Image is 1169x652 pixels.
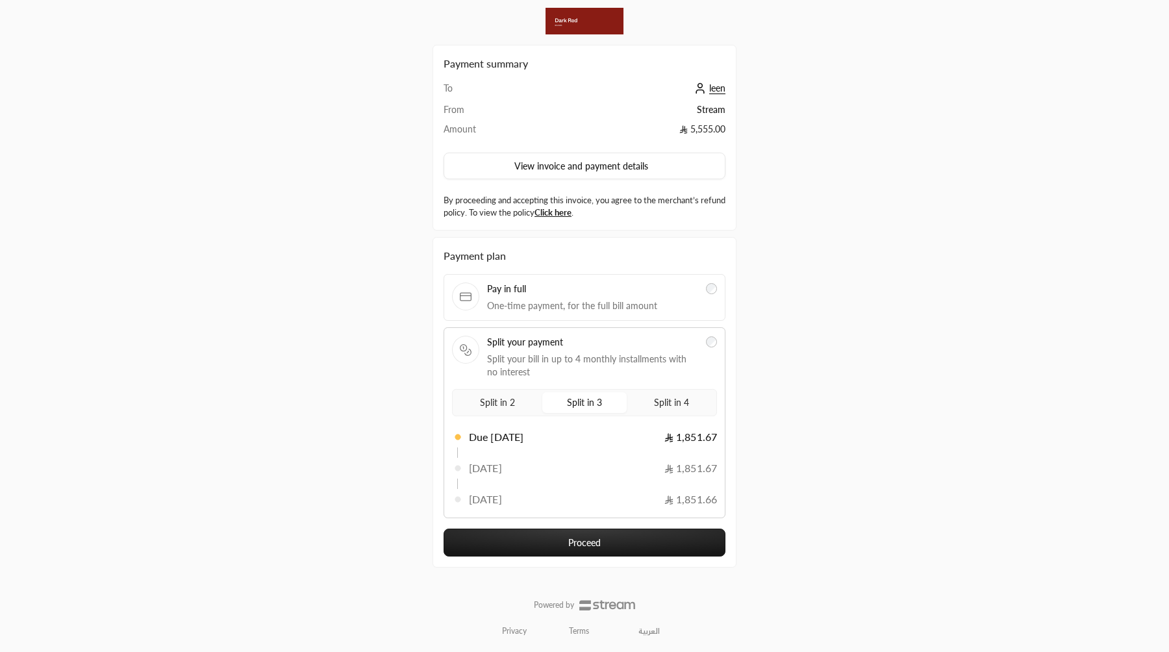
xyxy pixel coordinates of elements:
span: 1,851.67 [664,429,718,445]
td: 5,555.00 [560,123,725,142]
button: Proceed [444,529,725,557]
td: Amount [444,123,560,142]
span: Split your payment [487,336,698,349]
span: 1,851.66 [664,492,718,507]
img: Company Logo [546,8,623,34]
span: Split your bill in up to 4 monthly installments with no interest [487,353,698,379]
span: One-time payment, for the full bill amount [487,299,698,312]
a: العربية [631,621,667,642]
h2: Payment summary [444,56,725,71]
span: Split in 3 [564,394,605,410]
input: Split your paymentSplit your bill in up to 4 monthly installments with no interest [706,336,718,348]
span: Split in 2 [477,394,518,410]
label: By proceeding and accepting this invoice, you agree to the merchant’s refund policy. To view the ... [444,194,725,219]
td: From [444,103,560,123]
div: Payment plan [444,248,725,264]
a: Privacy [502,626,527,636]
a: Click here [534,207,572,218]
a: Terms [569,626,589,636]
span: [DATE] [469,460,502,476]
td: Stream [560,103,725,123]
span: leen [709,82,725,94]
td: To [444,82,560,103]
span: Due [DATE] [469,429,523,445]
span: Pay in full [487,282,698,295]
span: 1,851.67 [664,460,718,476]
button: View invoice and payment details [444,153,725,180]
span: [DATE] [469,492,502,507]
a: leen [691,82,725,94]
span: Split in 4 [651,394,692,410]
p: Powered by [534,600,574,610]
input: Pay in fullOne-time payment, for the full bill amount [706,283,718,295]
